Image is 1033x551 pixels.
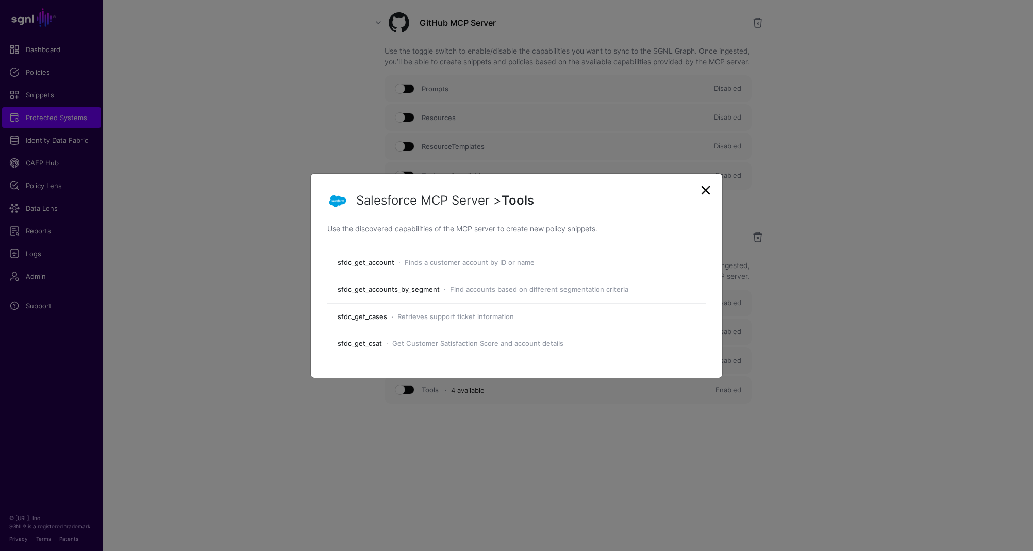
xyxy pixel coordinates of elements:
span: · [440,285,450,293]
span: Find accounts based on different segmentation criteria [450,285,628,293]
span: Get Customer Satisfaction Score and account details [392,339,563,347]
span: Retrieves support ticket information [397,312,514,321]
p: Use the discovered capabilities of the MCP server to create new policy snippets. [327,223,706,234]
span: · [387,312,397,321]
p: sfdc_get_cases [338,312,672,322]
span: Salesforce MCP Server > [356,193,502,208]
p: sfdc_get_account [338,258,672,268]
span: Tools [502,193,534,208]
p: sfdc_get_csat [338,339,672,349]
span: · [382,339,392,347]
span: · [394,258,405,266]
span: Finds a customer account by ID or name [405,258,535,266]
img: svg+xml;base64,PHN2ZyB3aWR0aD0iNjQiIGhlaWdodD0iNjQiIHZpZXdCb3g9IjAgMCA2NCA2NCIgZmlsbD0ibm9uZSIgeG... [327,190,348,211]
p: sfdc_get_accounts_by_segment [338,285,672,295]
